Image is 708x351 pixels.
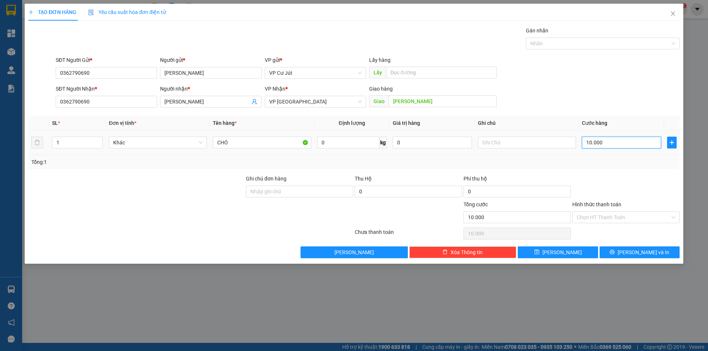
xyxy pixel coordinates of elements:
input: VD: Bàn, Ghế [213,137,311,148]
span: Tổng cước [464,201,488,207]
input: Ghi chú đơn hàng [246,186,353,197]
span: Xóa Thông tin [451,248,483,256]
input: Dọc đường [389,95,497,107]
span: [PERSON_NAME] [334,248,374,256]
b: 211 [PERSON_NAME] [PERSON_NAME] [4,41,43,63]
span: Định lượng [339,120,365,126]
li: VP VP [GEOGRAPHIC_DATA] [51,31,98,56]
div: Phí thu hộ [464,175,571,186]
button: Close [663,4,683,24]
div: Chưa thanh toán [354,228,463,241]
span: Giá trị hàng [393,120,420,126]
div: VP gửi [265,56,366,64]
span: kg [379,137,387,148]
span: close [670,11,676,17]
span: delete [442,249,448,255]
span: VP Cư Jút [269,67,362,78]
img: logo.jpg [4,4,29,29]
span: [PERSON_NAME] [542,248,582,256]
input: Dọc đường [386,67,497,78]
button: plus [667,137,677,148]
button: deleteXóa Thông tin [409,246,517,258]
span: user-add [251,99,257,105]
span: Cước hàng [582,120,607,126]
div: Người gửi [160,56,261,64]
button: save[PERSON_NAME] [518,246,598,258]
span: environment [4,41,9,46]
span: Increase Value [94,137,103,143]
span: TẠO ĐƠN HÀNG [28,9,76,15]
div: SĐT Người Nhận [56,85,157,93]
div: Người nhận [160,85,261,93]
input: 0 [393,137,472,148]
span: plus [667,140,676,145]
label: Hình thức thanh toán [572,201,621,207]
span: Tên hàng [213,120,237,126]
span: up [97,138,101,143]
span: Khác [113,137,202,148]
span: save [534,249,539,255]
label: Ghi chú đơn hàng [246,176,287,182]
span: Decrease Value [94,143,103,148]
li: VP VP Cư Jút [4,31,51,39]
span: Giao hàng [369,86,393,92]
span: printer [610,249,615,255]
span: Đơn vị tính [109,120,136,126]
label: Gán nhãn [526,28,548,34]
th: Ghi chú [475,116,579,130]
span: VP Sài Gòn [269,96,362,107]
span: [PERSON_NAME] và In [618,248,669,256]
span: Yêu cầu xuất hóa đơn điện tử [88,9,166,15]
li: [PERSON_NAME] [4,4,107,18]
button: delete [31,137,43,148]
span: Lấy [369,67,386,78]
span: SL [52,120,58,126]
span: Thu Hộ [355,176,372,182]
span: Giao [369,95,389,107]
div: Tổng: 1 [31,158,273,166]
span: Lấy hàng [369,57,391,63]
div: SĐT Người Gửi [56,56,157,64]
span: down [97,143,101,148]
span: plus [28,10,34,15]
input: Ghi Chú [478,137,576,148]
img: icon [88,10,94,15]
button: [PERSON_NAME] [301,246,408,258]
button: printer[PERSON_NAME] và In [600,246,680,258]
span: VP Nhận [265,86,285,92]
